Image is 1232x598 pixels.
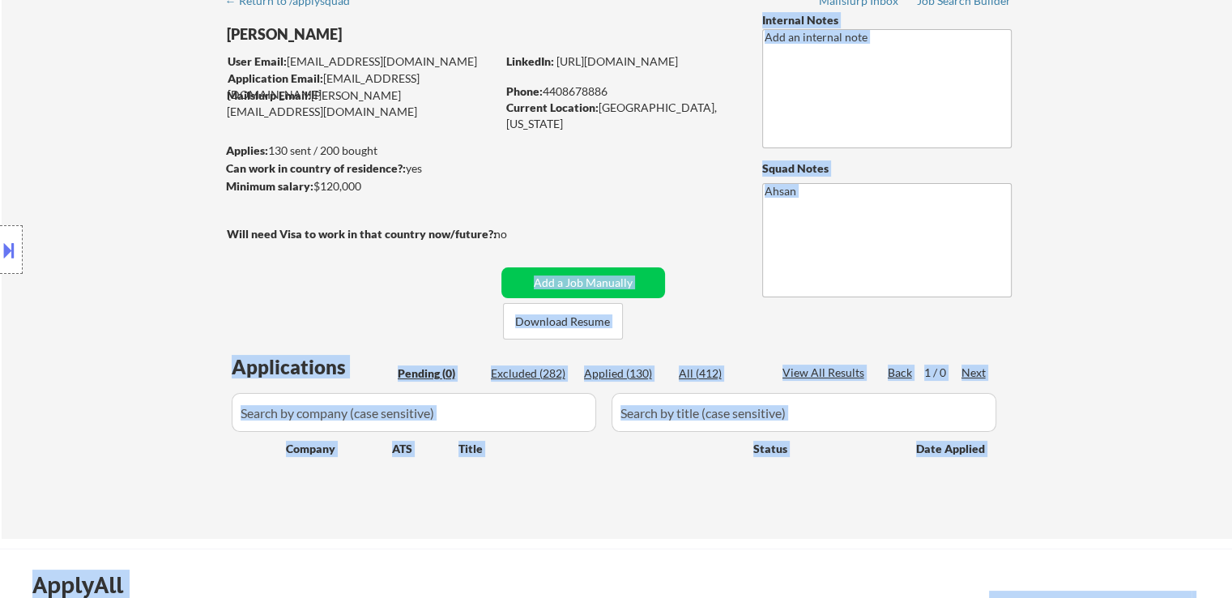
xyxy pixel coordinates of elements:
[226,178,496,194] div: $120,000
[506,100,735,131] div: [GEOGRAPHIC_DATA], [US_STATE]
[506,54,554,68] strong: LinkedIn:
[226,143,496,159] div: 130 sent / 200 bought
[679,365,760,382] div: All (412)
[924,365,961,381] div: 1 / 0
[458,441,738,457] div: Title
[501,267,665,298] button: Add a Job Manually
[392,441,458,457] div: ATS
[226,160,491,177] div: yes
[612,393,996,432] input: Search by title (case sensitive)
[227,24,560,45] div: [PERSON_NAME]
[916,441,987,457] div: Date Applied
[503,303,623,340] button: Download Resume
[888,365,914,381] div: Back
[961,365,987,381] div: Next
[494,226,540,242] div: no
[232,393,596,432] input: Search by company (case sensitive)
[762,160,1012,177] div: Squad Notes
[584,365,665,382] div: Applied (130)
[556,54,678,68] a: [URL][DOMAIN_NAME]
[228,53,496,70] div: [EMAIL_ADDRESS][DOMAIN_NAME]
[228,54,287,68] strong: User Email:
[753,434,893,463] div: Status
[286,441,392,457] div: Company
[227,88,496,119] div: [PERSON_NAME][EMAIL_ADDRESS][DOMAIN_NAME]
[782,365,869,381] div: View All Results
[227,88,311,102] strong: Mailslurp Email:
[762,12,1012,28] div: Internal Notes
[491,365,572,382] div: Excluded (282)
[228,70,496,102] div: [EMAIL_ADDRESS][DOMAIN_NAME]
[228,71,323,85] strong: Application Email:
[232,357,392,377] div: Applications
[506,100,599,114] strong: Current Location:
[398,365,479,382] div: Pending (0)
[226,161,406,175] strong: Can work in country of residence?:
[227,227,497,241] strong: Will need Visa to work in that country now/future?:
[506,84,543,98] strong: Phone:
[506,83,735,100] div: 4408678886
